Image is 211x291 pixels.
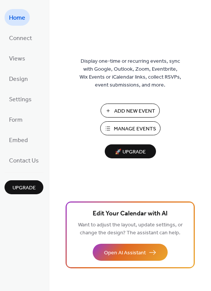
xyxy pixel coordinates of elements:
button: 🚀 Upgrade [105,144,156,158]
span: Form [9,114,23,126]
span: 🚀 Upgrade [109,147,151,157]
span: Upgrade [12,184,36,192]
span: Open AI Assistant [104,249,146,257]
a: Views [5,50,30,67]
span: Want to adjust the layout, update settings, or change the design? The assistant can help. [78,220,183,238]
span: Embed [9,135,28,147]
button: Upgrade [5,180,43,194]
button: Open AI Assistant [93,244,168,261]
span: Display one-time or recurring events, sync with Google, Outlook, Zoom, Eventbrite, Wix Events or ... [80,57,181,89]
a: Settings [5,91,36,107]
span: Manage Events [114,125,156,133]
a: Embed [5,132,32,148]
button: Manage Events [100,121,161,135]
a: Home [5,9,30,26]
span: Contact Us [9,155,39,167]
button: Add New Event [101,104,160,118]
a: Connect [5,29,37,46]
a: Contact Us [5,152,43,169]
span: Settings [9,94,32,106]
a: Design [5,70,32,87]
span: Add New Event [114,107,155,115]
a: Form [5,111,27,128]
span: Edit Your Calendar with AI [93,209,168,219]
span: Connect [9,33,32,45]
span: Design [9,73,28,85]
span: Home [9,12,25,24]
span: Views [9,53,25,65]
